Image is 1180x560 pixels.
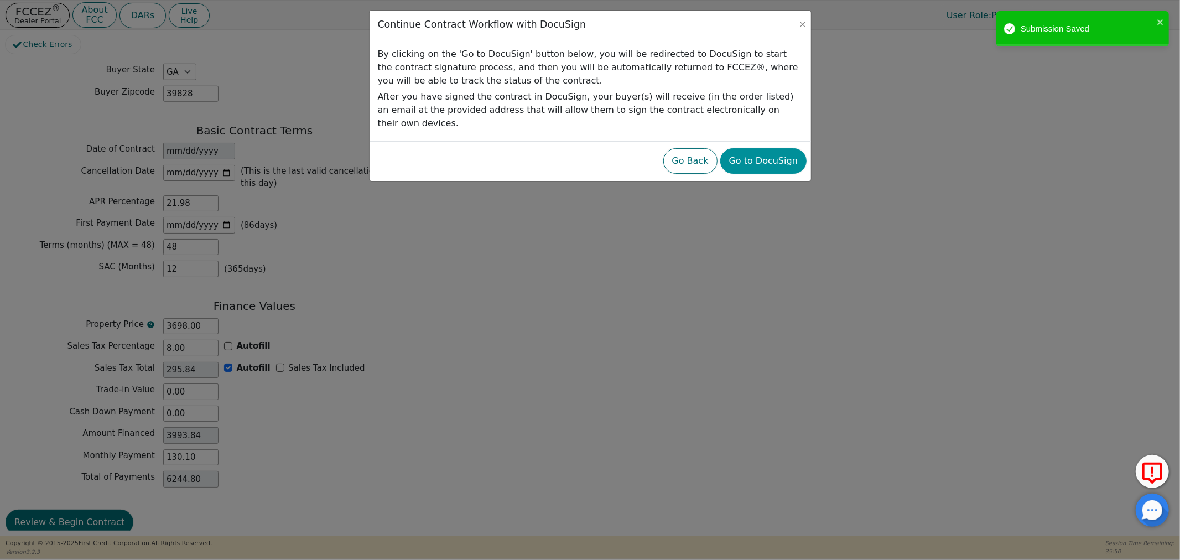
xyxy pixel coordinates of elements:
div: Submission Saved [1021,23,1153,35]
p: By clicking on the 'Go to DocuSign' button below, you will be redirected to DocuSign to start the... [378,48,803,87]
p: After you have signed the contract in DocuSign, your buyer(s) will receive (in the order listed) ... [378,90,803,130]
button: Go Back [663,148,718,174]
button: Report Error to FCC [1136,455,1169,488]
button: Close [797,19,808,30]
button: Go to DocuSign [720,148,807,174]
button: close [1157,15,1165,28]
h3: Continue Contract Workflow with DocuSign [378,19,586,30]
